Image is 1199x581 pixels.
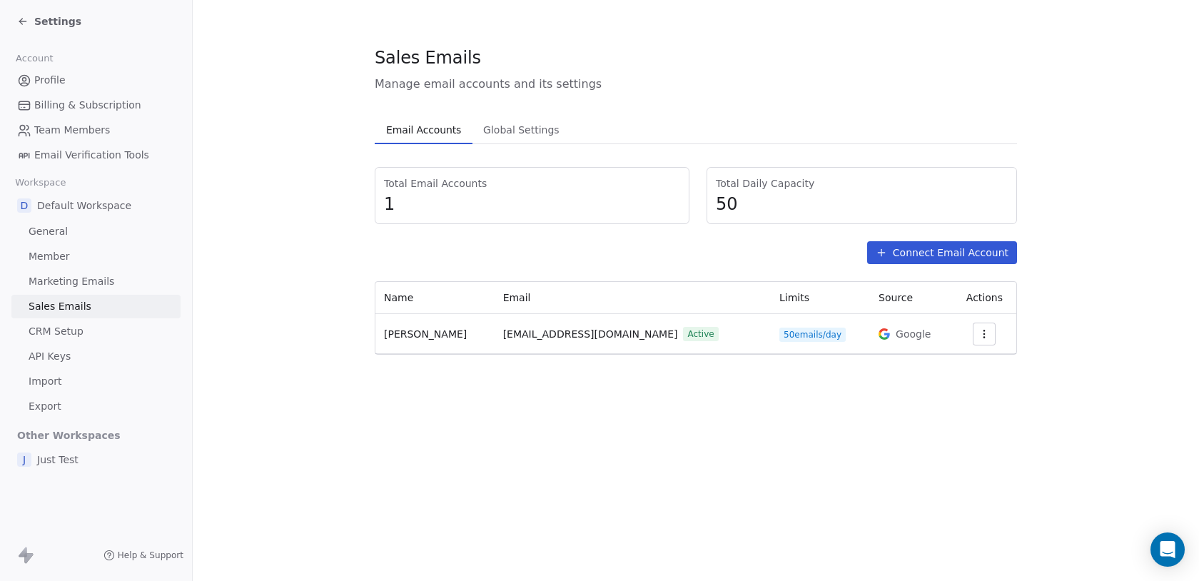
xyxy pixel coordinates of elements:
[477,120,565,140] span: Global Settings
[103,550,183,561] a: Help & Support
[34,14,81,29] span: Settings
[11,424,126,447] span: Other Workspaces
[380,120,467,140] span: Email Accounts
[503,292,531,303] span: Email
[11,370,181,393] a: Import
[384,328,467,340] span: [PERSON_NAME]
[29,399,61,414] span: Export
[879,292,913,303] span: Source
[11,220,181,243] a: General
[37,453,79,467] span: Just Test
[17,198,31,213] span: D
[716,176,1008,191] span: Total Daily Capacity
[867,241,1017,264] button: Connect Email Account
[9,172,72,193] span: Workspace
[29,349,71,364] span: API Keys
[11,320,181,343] a: CRM Setup
[37,198,131,213] span: Default Workspace
[966,292,1003,303] span: Actions
[11,245,181,268] a: Member
[34,73,66,88] span: Profile
[29,249,70,264] span: Member
[11,143,181,167] a: Email Verification Tools
[29,274,114,289] span: Marketing Emails
[29,299,91,314] span: Sales Emails
[11,69,181,92] a: Profile
[17,14,81,29] a: Settings
[11,345,181,368] a: API Keys
[779,328,846,342] span: 50 emails/day
[17,453,31,467] span: J
[118,550,183,561] span: Help & Support
[11,270,181,293] a: Marketing Emails
[29,224,68,239] span: General
[11,295,181,318] a: Sales Emails
[375,47,481,69] span: Sales Emails
[11,94,181,117] a: Billing & Subscription
[375,76,1017,93] span: Manage email accounts and its settings
[29,324,84,339] span: CRM Setup
[9,48,59,69] span: Account
[683,327,718,341] span: Active
[11,395,181,418] a: Export
[34,148,149,163] span: Email Verification Tools
[29,374,61,389] span: Import
[896,327,931,341] span: Google
[1150,532,1185,567] div: Open Intercom Messenger
[384,176,680,191] span: Total Email Accounts
[384,193,680,215] span: 1
[503,327,678,342] span: [EMAIL_ADDRESS][DOMAIN_NAME]
[34,98,141,113] span: Billing & Subscription
[779,292,809,303] span: Limits
[716,193,1008,215] span: 50
[34,123,110,138] span: Team Members
[11,118,181,142] a: Team Members
[384,292,413,303] span: Name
